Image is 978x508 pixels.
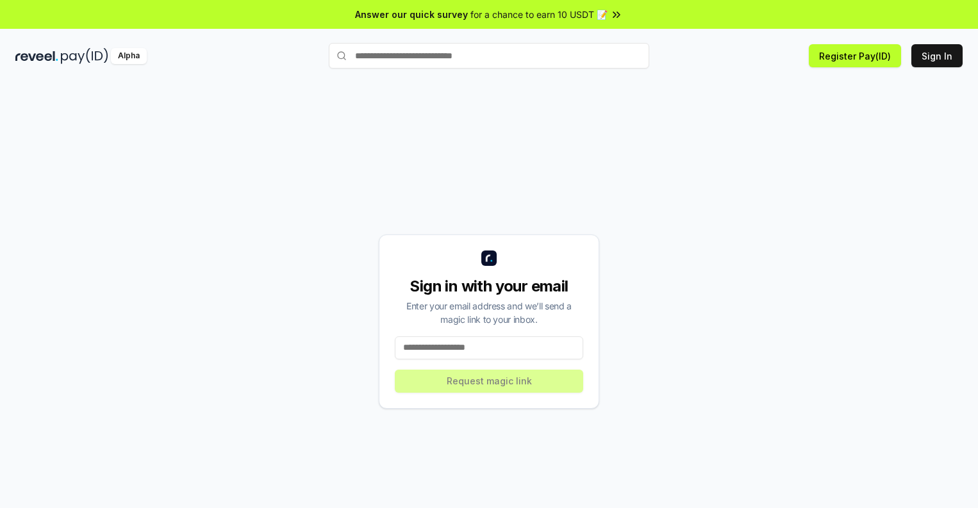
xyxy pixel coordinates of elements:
img: reveel_dark [15,48,58,64]
img: logo_small [481,250,497,266]
button: Sign In [911,44,963,67]
div: Sign in with your email [395,276,583,297]
button: Register Pay(ID) [809,44,901,67]
span: Answer our quick survey [355,8,468,21]
span: for a chance to earn 10 USDT 📝 [470,8,608,21]
div: Enter your email address and we’ll send a magic link to your inbox. [395,299,583,326]
img: pay_id [61,48,108,64]
div: Alpha [111,48,147,64]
